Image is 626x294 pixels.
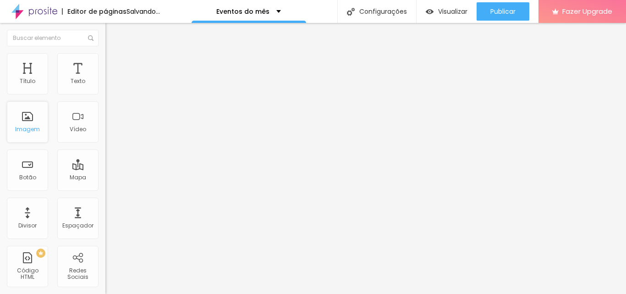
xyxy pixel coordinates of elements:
div: Título [20,78,35,84]
span: Visualizar [438,8,467,15]
button: Visualizar [417,2,477,21]
div: Imagem [15,126,40,133]
div: Salvando... [126,8,160,15]
img: view-1.svg [426,8,434,16]
span: Fazer Upgrade [562,7,612,15]
input: Buscar elemento [7,30,99,46]
div: Mapa [70,174,86,181]
img: Icone [88,35,93,41]
div: Divisor [18,222,37,229]
span: Publicar [490,8,516,15]
div: Código HTML [9,267,45,281]
div: Redes Sociais [60,267,96,281]
div: Espaçador [62,222,93,229]
div: Editor de páginas [62,8,126,15]
div: Texto [71,78,85,84]
img: Icone [347,8,355,16]
div: Vídeo [70,126,86,133]
p: Eventos do mês [216,8,269,15]
button: Publicar [477,2,529,21]
iframe: Editor [105,23,626,294]
div: Botão [19,174,36,181]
